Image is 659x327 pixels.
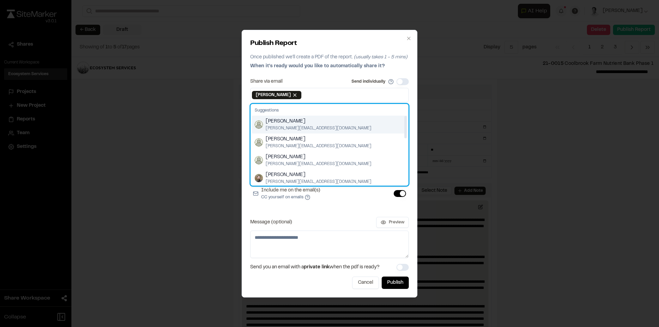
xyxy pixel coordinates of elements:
[266,161,371,167] span: [PERSON_NAME][EMAIL_ADDRESS][DOMAIN_NAME]
[266,153,371,161] span: [PERSON_NAME]
[256,92,291,98] span: [PERSON_NAME]
[255,174,263,182] img: Kip Mumaw
[352,277,379,289] button: Cancel
[255,138,263,147] img: Chris Sizemore
[255,120,263,129] img: Kory Strader
[250,64,385,68] span: When it's ready would you like to automatically share it?
[351,79,385,85] label: Send individually
[376,217,409,228] button: Preview
[266,118,371,125] span: [PERSON_NAME]
[305,195,310,200] button: Include me on the email(s)CC yourself on emails
[250,79,282,84] label: Share via email
[250,54,409,61] p: Once published we'll create a PDF of the report.
[250,220,292,225] label: Message (optional)
[261,187,320,200] label: Include me on the email(s)
[354,55,407,59] span: (usually takes 1 - 5 mins)
[250,264,380,271] span: Send you an email with a when the pdf is ready?
[266,125,371,131] span: [PERSON_NAME][EMAIL_ADDRESS][DOMAIN_NAME]
[266,179,371,185] span: [PERSON_NAME][EMAIL_ADDRESS][DOMAIN_NAME]
[382,277,409,289] button: Publish
[266,143,371,149] span: [PERSON_NAME][EMAIL_ADDRESS][DOMAIN_NAME]
[255,156,263,164] img: Jon Roller
[266,136,371,143] span: [PERSON_NAME]
[261,194,320,200] p: CC yourself on emails
[304,265,329,269] span: private link
[250,38,409,49] h2: Publish Report
[252,105,407,116] div: Suggestions
[251,104,408,186] div: Suggestions
[266,171,371,179] span: [PERSON_NAME]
